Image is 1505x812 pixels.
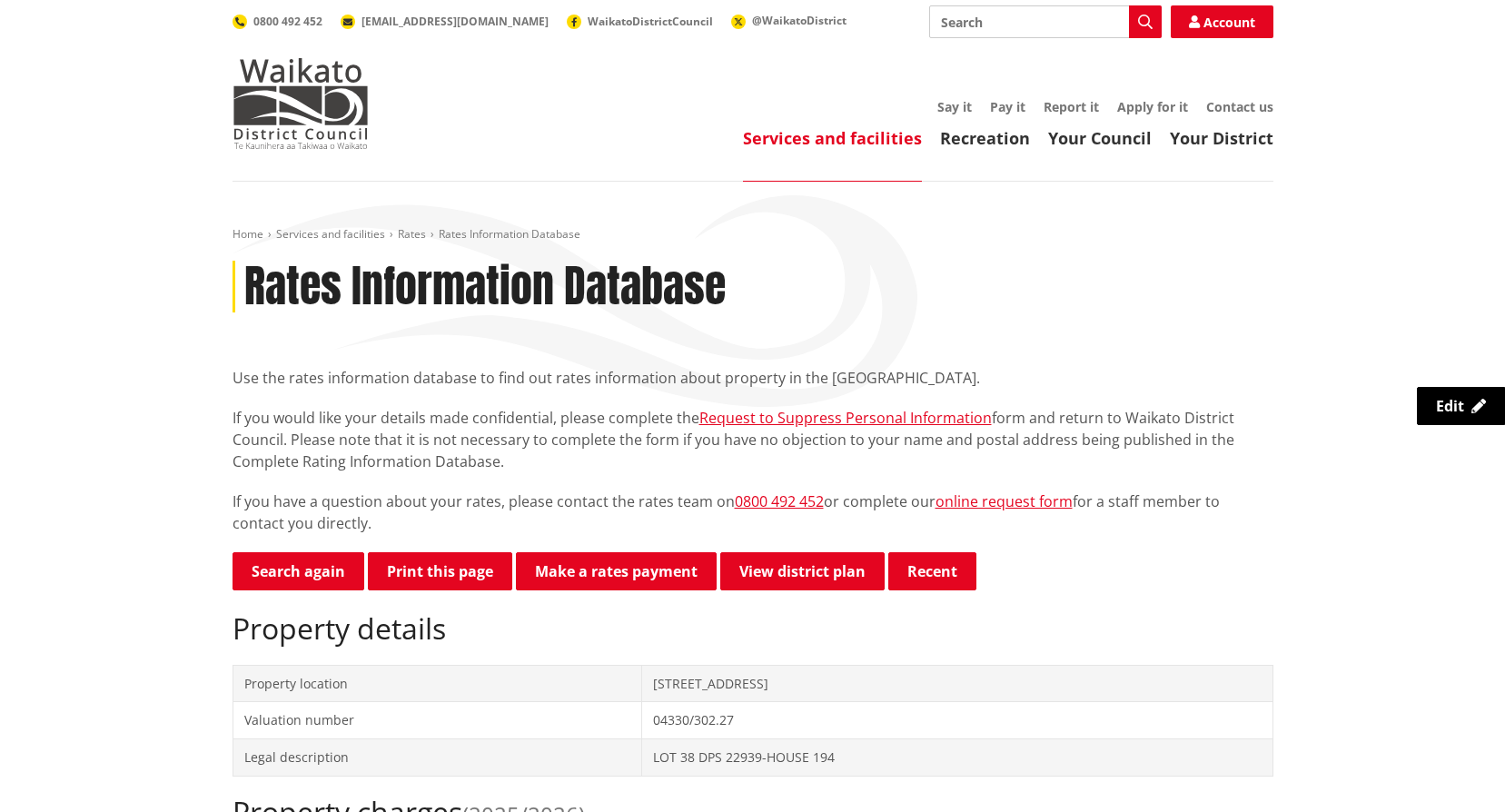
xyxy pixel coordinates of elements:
p: If you have a question about your rates, please contact the rates team on or complete our for a s... [233,490,1273,534]
a: Say it [937,98,972,115]
a: Recreation [940,127,1030,149]
a: Request to Suppress Personal Information [699,408,992,428]
iframe: Messenger Launcher [1421,736,1487,801]
a: Home [233,226,263,242]
a: Account [1171,5,1273,38]
td: Valuation number [233,702,642,739]
a: Edit [1417,387,1505,425]
a: Report it [1044,98,1099,115]
span: Rates Information Database [439,226,580,242]
a: Apply for it [1117,98,1188,115]
a: Search again [233,552,364,590]
a: Services and facilities [743,127,922,149]
a: 0800 492 452 [233,14,322,29]
a: 0800 492 452 [735,491,824,511]
a: Your District [1170,127,1273,149]
span: Edit [1436,396,1464,416]
button: Print this page [368,552,512,590]
span: @WaikatoDistrict [752,13,847,28]
p: If you would like your details made confidential, please complete the form and return to Waikato ... [233,407,1273,472]
a: @WaikatoDistrict [731,13,847,28]
a: Your Council [1048,127,1152,149]
button: Recent [888,552,976,590]
a: Make a rates payment [516,552,717,590]
p: Use the rates information database to find out rates information about property in the [GEOGRAPHI... [233,367,1273,389]
td: LOT 38 DPS 22939-HOUSE 194 [642,738,1272,776]
span: 0800 492 452 [253,14,322,29]
a: WaikatoDistrictCouncil [567,14,713,29]
span: WaikatoDistrictCouncil [588,14,713,29]
img: Waikato District Council - Te Kaunihera aa Takiwaa o Waikato [233,58,369,149]
td: Legal description [233,738,642,776]
span: [EMAIL_ADDRESS][DOMAIN_NAME] [361,14,549,29]
a: [EMAIL_ADDRESS][DOMAIN_NAME] [341,14,549,29]
a: Rates [398,226,426,242]
h2: Property details [233,611,1273,646]
a: Contact us [1206,98,1273,115]
td: Property location [233,665,642,702]
a: online request form [936,491,1073,511]
a: Services and facilities [276,226,385,242]
a: View district plan [720,552,885,590]
td: [STREET_ADDRESS] [642,665,1272,702]
input: Search input [929,5,1162,38]
a: Pay it [990,98,1025,115]
h1: Rates Information Database [244,261,726,313]
nav: breadcrumb [233,227,1273,243]
td: 04330/302.27 [642,702,1272,739]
